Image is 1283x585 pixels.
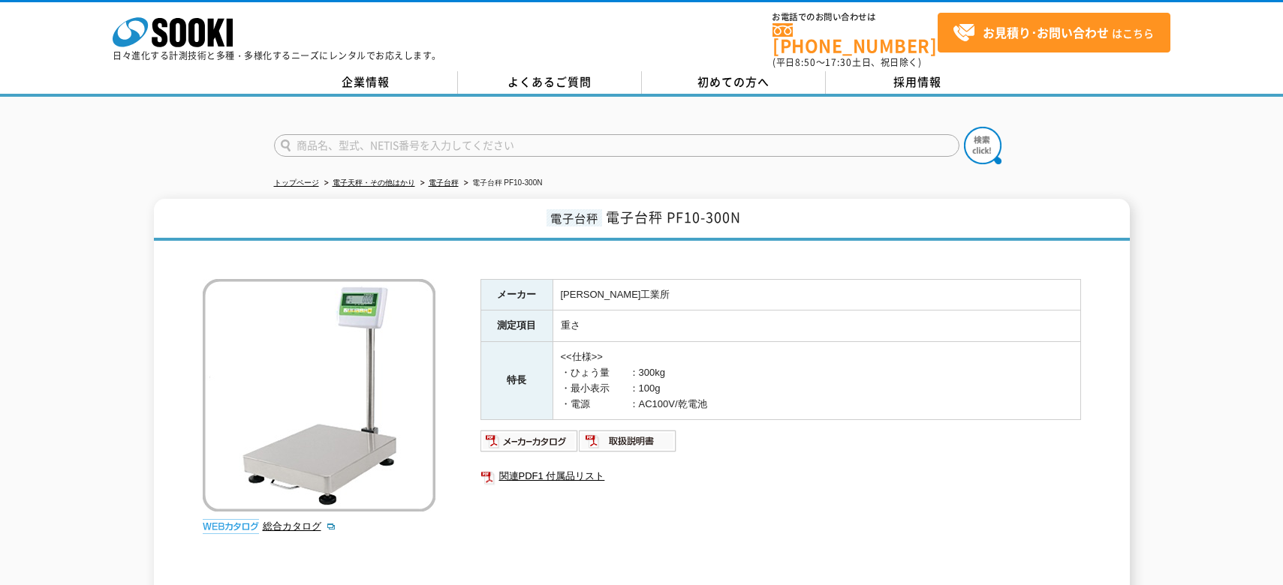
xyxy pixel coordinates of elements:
p: 日々進化する計測技術と多種・多様化するニーズにレンタルでお応えします。 [113,51,441,60]
td: [PERSON_NAME]工業所 [553,279,1080,310]
span: お電話でのお問い合わせは [773,13,938,22]
img: 取扱説明書 [579,429,677,453]
span: 電子台秤 PF10-300N [606,207,741,227]
td: 重さ [553,310,1080,342]
a: お見積り･お問い合わせはこちら [938,13,1170,52]
span: 17:30 [825,55,852,69]
img: webカタログ [203,519,259,534]
a: 関連PDF1 付属品リスト [480,466,1081,486]
span: 8:50 [795,55,816,69]
span: はこちら [953,22,1154,44]
td: <<仕様>> ・ひょう量 ：300kg ・最小表示 ：100g ・電源 ：AC100V/乾電池 [553,342,1080,420]
a: トップページ [274,178,319,187]
a: 採用情報 [826,71,1010,94]
a: 電子天秤・その他はかり [333,178,415,187]
a: 電子台秤 [429,178,459,187]
span: 電子台秤 [547,209,602,226]
strong: お見積り･お問い合わせ [983,23,1109,41]
span: (平日 ～ 土日、祝日除く) [773,55,921,69]
th: 測定項目 [480,310,553,342]
a: 取扱説明書 [579,439,677,451]
img: メーカーカタログ [480,429,579,453]
span: 初めての方へ [697,73,769,90]
a: メーカーカタログ [480,439,579,451]
a: [PHONE_NUMBER] [773,23,938,54]
a: 企業情報 [274,71,458,94]
li: 電子台秤 PF10-300N [461,175,543,191]
input: 商品名、型式、NETIS番号を入力してください [274,134,959,157]
a: 総合カタログ [263,520,336,532]
img: 電子台秤 PF10-300N [203,279,435,511]
th: メーカー [480,279,553,310]
img: btn_search.png [964,127,1001,164]
th: 特長 [480,342,553,420]
a: よくあるご質問 [458,71,642,94]
a: 初めての方へ [642,71,826,94]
